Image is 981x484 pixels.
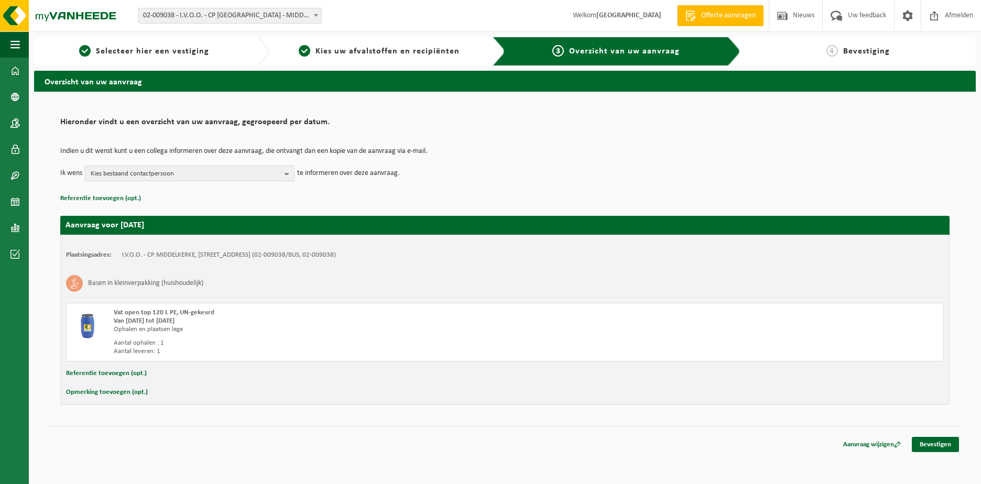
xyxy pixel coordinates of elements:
strong: Aanvraag voor [DATE] [66,221,144,229]
span: Overzicht van uw aanvraag [569,47,680,56]
span: 3 [552,45,564,57]
div: Ophalen en plaatsen lege [114,325,547,334]
h2: Hieronder vindt u een overzicht van uw aanvraag, gegroepeerd per datum. [60,118,950,132]
button: Opmerking toevoegen (opt.) [66,386,148,399]
button: Referentie toevoegen (opt.) [66,367,147,380]
strong: Van [DATE] tot [DATE] [114,317,175,324]
a: Offerte aanvragen [677,5,764,26]
p: te informeren over deze aanvraag. [297,166,400,181]
span: Selecteer hier een vestiging [96,47,209,56]
strong: Plaatsingsadres: [66,251,112,258]
button: Referentie toevoegen (opt.) [60,192,141,205]
span: Kies uw afvalstoffen en recipiënten [315,47,460,56]
span: Offerte aanvragen [699,10,758,21]
button: Kies bestaand contactpersoon [85,166,295,181]
p: Indien u dit wenst kunt u een collega informeren over deze aanvraag, die ontvangt dan een kopie v... [60,148,950,155]
span: Kies bestaand contactpersoon [91,166,280,182]
a: 1Selecteer hier een vestiging [39,45,248,58]
span: 02-009038 - I.V.O.O. - CP MIDDELKERKE - MIDDELKERKE [138,8,322,24]
p: Ik wens [60,166,82,181]
span: Bevestiging [843,47,890,56]
div: Aantal ophalen : 1 [114,339,547,347]
span: 02-009038 - I.V.O.O. - CP MIDDELKERKE - MIDDELKERKE [139,8,321,23]
span: Vat open top 120 L PE, UN-gekeurd [114,309,214,316]
div: Aantal leveren: 1 [114,347,547,356]
span: 2 [299,45,310,57]
img: PB-OT-0120-HPE-00-02.png [72,309,103,340]
td: I.V.O.O. - CP MIDDELKERKE, [STREET_ADDRESS] (02-009038/BUS, 02-009038) [122,251,336,259]
span: 4 [826,45,838,57]
strong: [GEOGRAPHIC_DATA] [596,12,661,19]
h3: Basen in kleinverpakking (huishoudelijk) [88,275,203,292]
span: 1 [79,45,91,57]
a: Bevestigen [912,437,959,452]
a: 2Kies uw afvalstoffen en recipiënten [275,45,484,58]
h2: Overzicht van uw aanvraag [34,71,976,91]
a: Aanvraag wijzigen [835,437,909,452]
